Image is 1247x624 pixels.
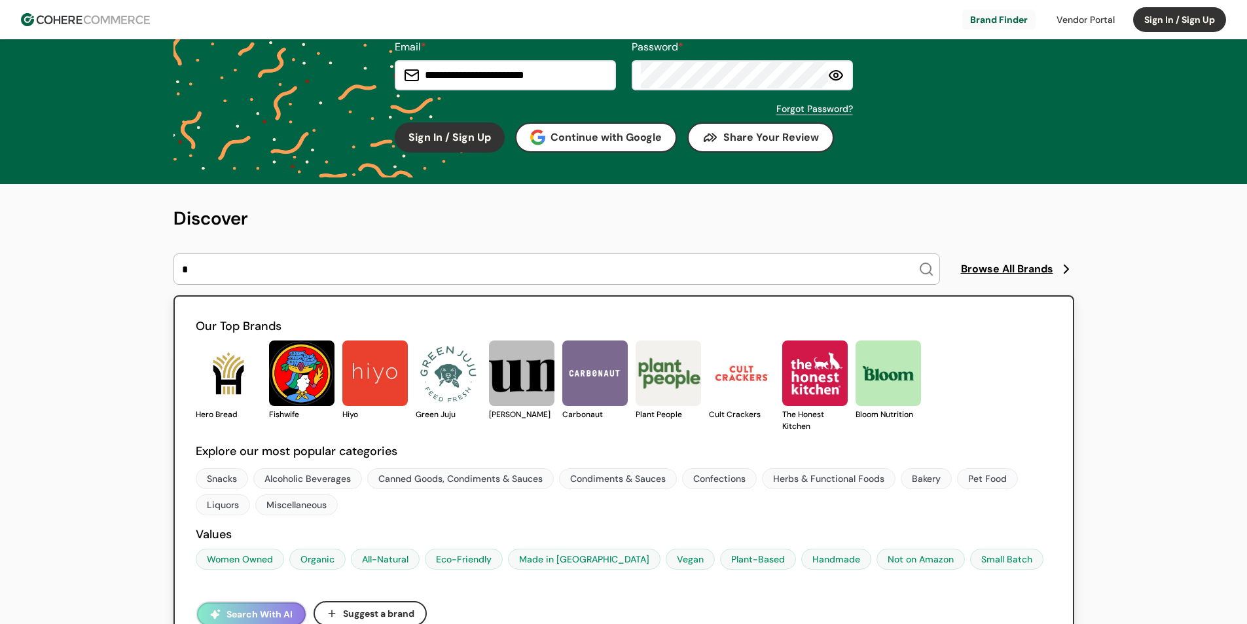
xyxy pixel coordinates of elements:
a: Browse All Brands [961,261,1074,277]
div: Canned Goods, Condiments & Sauces [378,472,543,486]
div: Continue with Google [530,130,662,145]
a: Herbs & Functional Foods [762,468,895,489]
a: Pet Food [957,468,1018,489]
a: Organic [289,549,346,570]
a: Women Owned [196,549,284,570]
a: Plant-Based [720,549,796,570]
div: Eco-Friendly [436,553,492,566]
a: Handmade [801,549,871,570]
div: Not on Amazon [888,553,954,566]
div: Made in [GEOGRAPHIC_DATA] [519,553,649,566]
a: Canned Goods, Condiments & Sauces [367,468,554,489]
button: Sign In / Sign Up [395,122,505,153]
a: Snacks [196,468,248,489]
div: Bakery [912,472,941,486]
div: Women Owned [207,553,273,566]
img: Cohere Logo [21,13,150,26]
div: Liquors [207,498,239,512]
div: Snacks [207,472,237,486]
div: Organic [300,553,334,566]
div: Pet Food [968,472,1007,486]
a: Eco-Friendly [425,549,503,570]
div: Miscellaneous [266,498,327,512]
div: Herbs & Functional Foods [773,472,884,486]
div: Handmade [812,553,860,566]
span: Browse All Brands [961,261,1053,277]
a: Condiments & Sauces [559,468,677,489]
div: Small Batch [981,553,1032,566]
button: Share Your Review [687,122,834,153]
a: Confections [682,468,757,489]
span: Email [395,40,421,54]
a: Liquors [196,494,250,515]
span: Password [632,40,678,54]
div: Alcoholic Beverages [264,472,351,486]
button: Continue with Google [515,122,678,153]
button: Sign In / Sign Up [1133,7,1226,32]
a: Not on Amazon [877,549,965,570]
div: All-Natural [362,553,408,566]
div: Plant-Based [731,553,785,566]
a: Forgot Password? [776,102,853,116]
a: Alcoholic Beverages [253,468,362,489]
a: Miscellaneous [255,494,338,515]
a: All-Natural [351,549,420,570]
h2: Our Top Brands [196,318,1052,335]
a: Made in [GEOGRAPHIC_DATA] [508,549,660,570]
h2: Values [196,526,1052,543]
div: Condiments & Sauces [570,472,666,486]
a: Bakery [901,468,952,489]
a: Vegan [666,549,715,570]
a: Small Batch [970,549,1043,570]
div: Vegan [677,553,704,566]
h2: Explore our most popular categories [196,443,1052,460]
div: Confections [693,472,746,486]
span: Discover [173,206,248,230]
